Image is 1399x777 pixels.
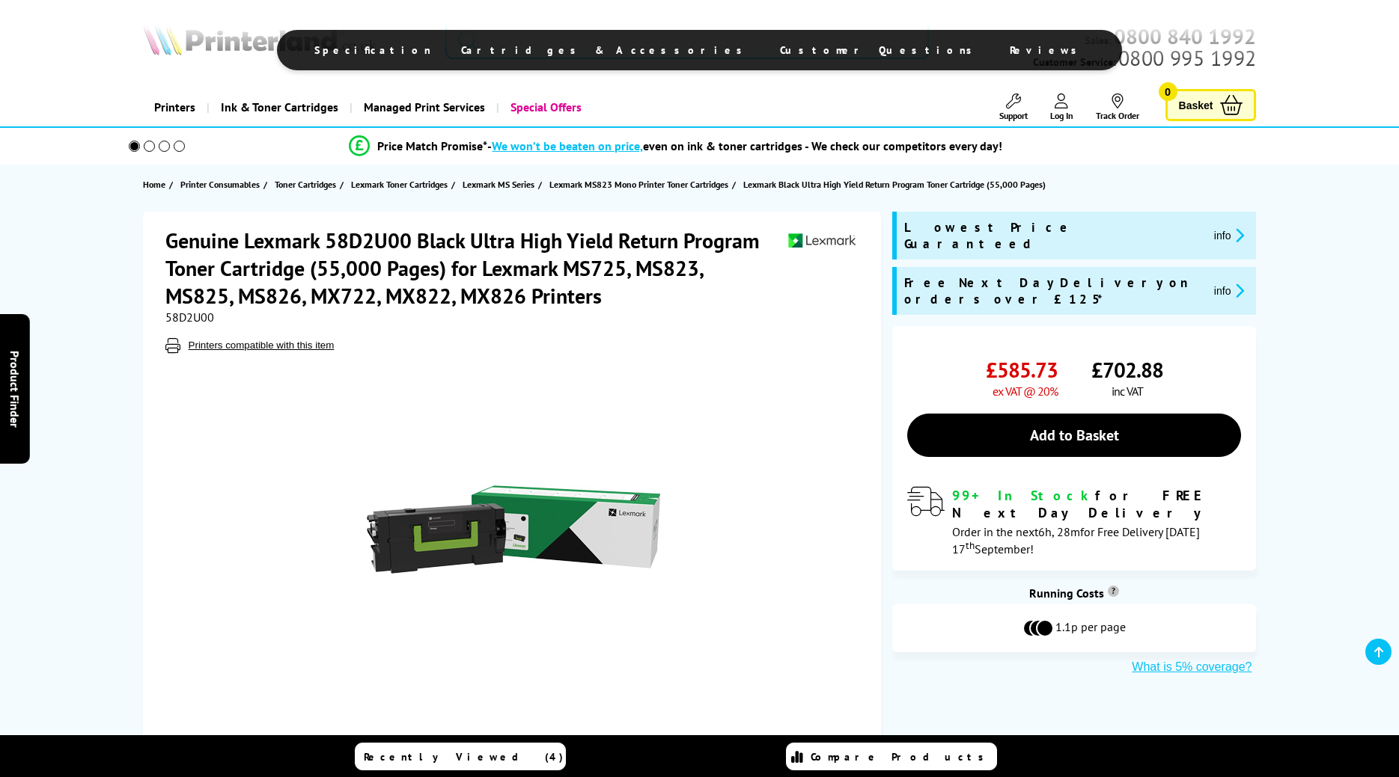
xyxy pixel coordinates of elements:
[1179,95,1213,115] span: Basket
[1038,524,1080,539] span: 6h, 28m
[549,176,728,192] span: Lexmark MS823 Mono Printer Toner Cartridges
[1165,89,1257,121] a: Basket 0
[1127,660,1256,675] button: What is 5% coverage?
[907,487,1241,556] div: modal_delivery
[364,750,564,764] span: Recently Viewed (4)
[1210,282,1249,299] button: promo-description
[184,339,339,351] button: Printers compatible with this item
[463,176,538,192] a: Lexmark MS Series
[143,176,165,192] span: Home
[180,176,260,192] span: Printer Consumables
[350,88,496,126] a: Managed Print Services
[221,88,338,126] span: Ink & Toner Cartridges
[165,227,788,310] h1: Genuine Lexmark 58D2U00 Black Ultra High Yield Return Program Toner Cartridge (55,000 Pages) for ...
[892,586,1256,601] div: Running Costs
[1050,93,1073,121] a: Log In
[907,414,1241,457] a: Add to Basket
[1108,586,1119,597] sup: Cost per page
[1055,619,1126,637] span: 1.1p per page
[743,176,1046,192] span: Lexmark Black Ultra High Yield Return Program Toner Cartridge (55,000 Pages)
[743,176,1049,192] a: Lexmark Black Ultra High Yield Return Program Toner Cartridge (55,000 Pages)
[999,93,1028,121] a: Support
[904,219,1201,252] span: Lowest Price Guaranteed
[952,524,1200,556] span: Order in the next for Free Delivery [DATE] 17 September!
[165,310,214,325] span: 58D2U00
[986,356,1058,384] span: £585.73
[143,88,207,126] a: Printers
[787,227,856,254] img: Lexmark
[1091,356,1163,384] span: £702.88
[1010,43,1085,57] span: Reviews
[207,88,350,126] a: Ink & Toner Cartridges
[367,383,660,676] img: Lexmark 58D2U00 Black Ultra High Yield Return Program Toner Cartridge (55,000 Pages)
[355,743,566,770] a: Recently Viewed (4)
[109,133,1244,159] li: modal_Promise
[1050,110,1073,121] span: Log In
[904,274,1201,307] span: Free Next Day Delivery on orders over £125*
[1112,384,1143,399] span: inc VAT
[993,384,1058,399] span: ex VAT @ 20%
[7,350,22,427] span: Product Finder
[952,487,1095,504] span: 99+ In Stock
[1210,227,1249,244] button: promo-description
[377,138,487,153] span: Price Match Promise*
[463,176,534,192] span: Lexmark MS Series
[314,43,431,57] span: Specification
[811,750,992,764] span: Compare Products
[275,176,336,192] span: Toner Cartridges
[780,43,980,57] span: Customer Questions
[1159,82,1177,101] span: 0
[786,743,997,770] a: Compare Products
[461,43,750,57] span: Cartridges & Accessories
[549,176,732,192] a: Lexmark MS823 Mono Printer Toner Cartridges
[492,138,643,153] span: We won’t be beaten on price,
[496,88,593,126] a: Special Offers
[952,487,1241,521] div: for FREE Next Day Delivery
[351,176,451,192] a: Lexmark Toner Cartridges
[275,176,340,192] a: Toner Cartridges
[1096,93,1139,121] a: Track Order
[999,110,1028,121] span: Support
[351,176,448,192] span: Lexmark Toner Cartridges
[180,176,263,192] a: Printer Consumables
[487,138,1002,153] div: - even on ink & toner cartridges - We check our competitors every day!
[143,176,169,192] a: Home
[966,538,975,552] sup: th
